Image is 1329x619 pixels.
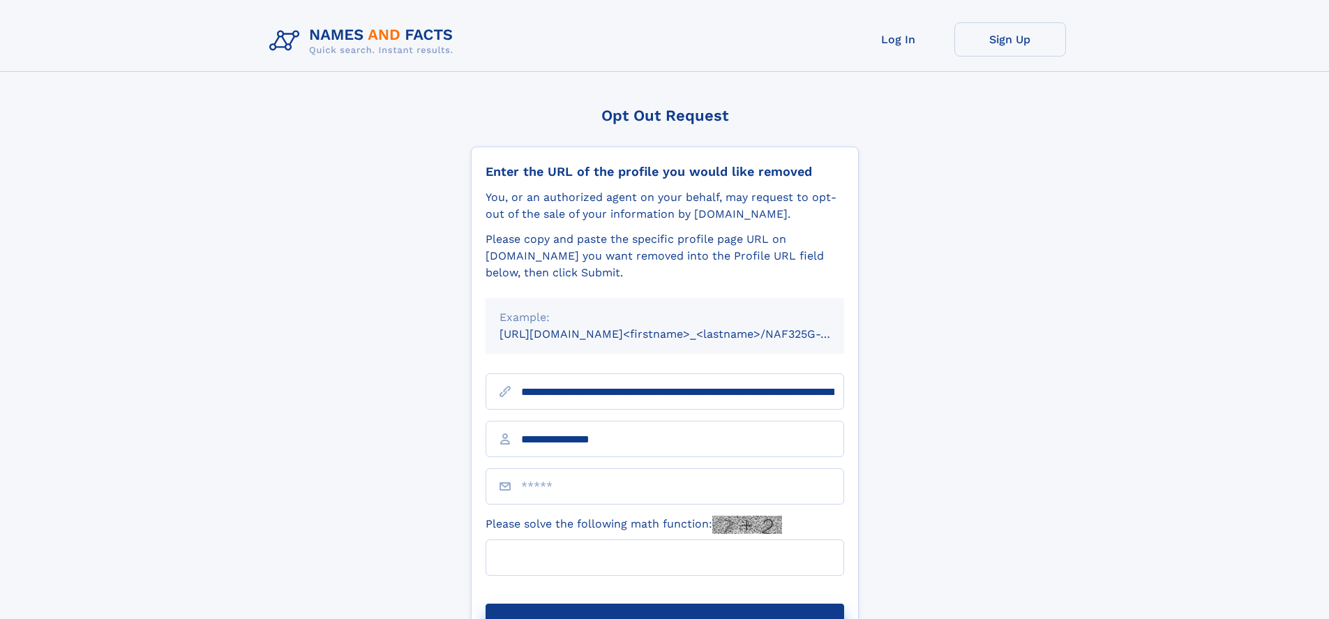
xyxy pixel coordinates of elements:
a: Sign Up [954,22,1066,57]
div: You, or an authorized agent on your behalf, may request to opt-out of the sale of your informatio... [486,189,844,223]
div: Example: [500,309,830,326]
div: Enter the URL of the profile you would like removed [486,164,844,179]
label: Please solve the following math function: [486,516,782,534]
img: Logo Names and Facts [264,22,465,60]
div: Opt Out Request [471,107,859,124]
small: [URL][DOMAIN_NAME]<firstname>_<lastname>/NAF325G-xxxxxxxx [500,327,871,341]
div: Please copy and paste the specific profile page URL on [DOMAIN_NAME] you want removed into the Pr... [486,231,844,281]
a: Log In [843,22,954,57]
